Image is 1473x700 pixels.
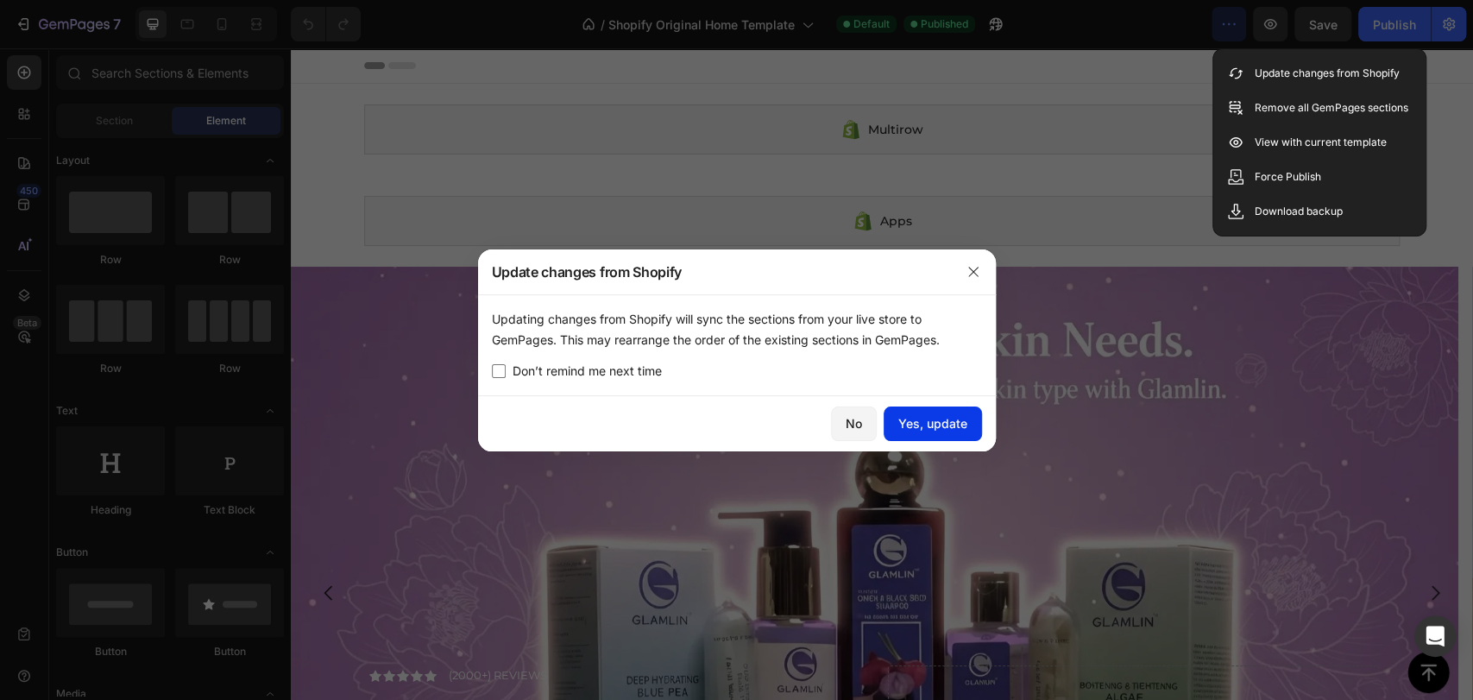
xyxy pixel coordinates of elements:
[1255,99,1408,117] p: Remove all GemPages sections
[846,414,862,432] div: No
[14,520,62,569] button: Carousel Back Arrow
[884,407,982,441] button: Yes, update
[513,361,662,382] span: Don’t remind me next time
[492,309,982,350] div: Updating changes from Shopify will sync the sections from your live store to GemPages. This may r...
[492,262,682,282] p: Update changes from Shopify
[1414,615,1456,657] div: Open Intercom Messenger
[1120,520,1168,569] button: Carousel Next Arrow
[1255,65,1400,82] p: Update changes from Shopify
[1255,168,1321,186] p: Force Publish
[1255,203,1343,220] p: Download backup
[898,414,967,432] div: Yes, update
[577,71,633,91] span: Multirow
[589,162,621,183] span: Apps
[831,407,877,441] button: No
[1255,134,1387,151] p: View with current template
